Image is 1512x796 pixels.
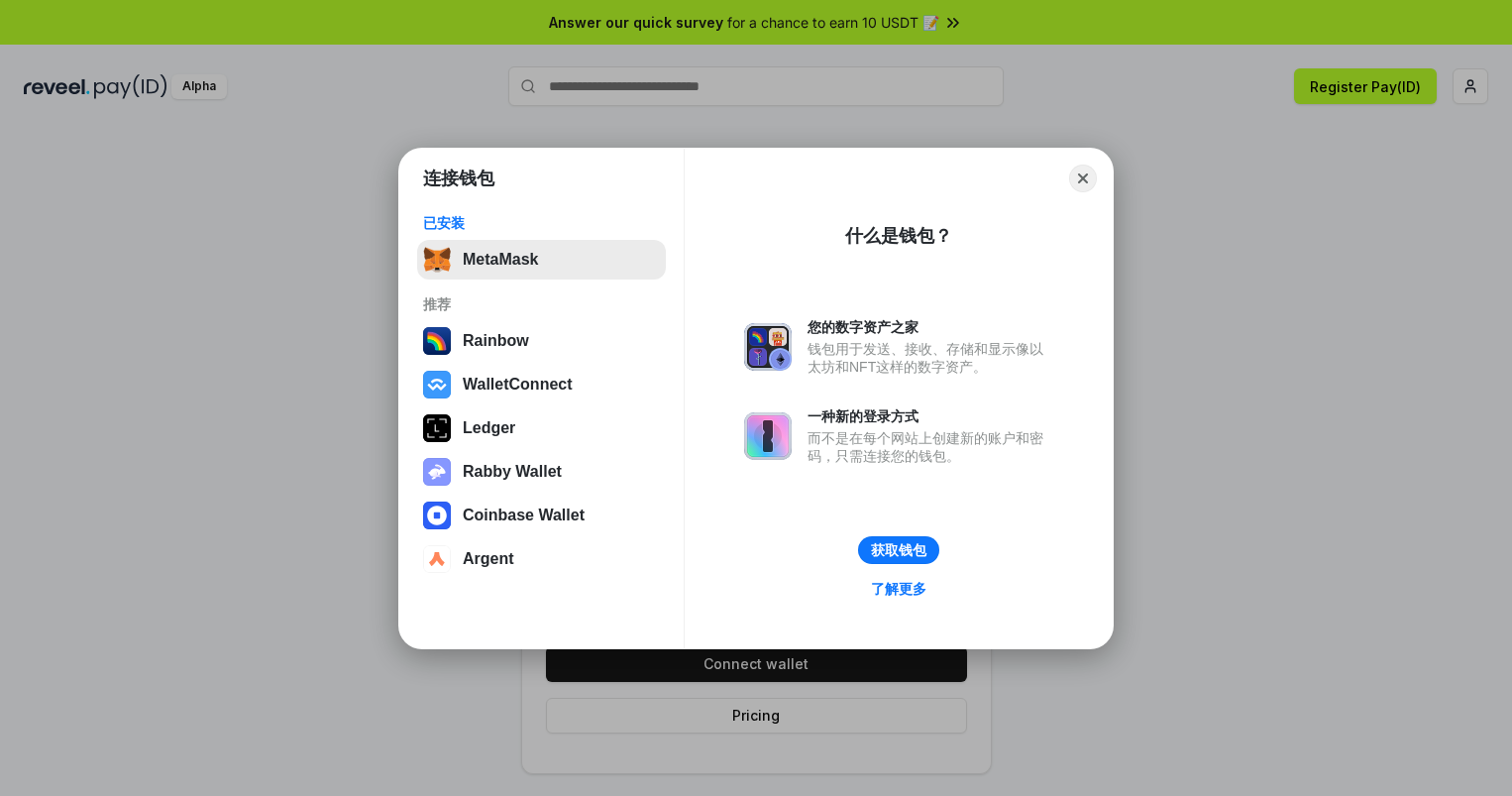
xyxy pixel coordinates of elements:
button: Ledger [417,408,666,448]
div: 而不是在每个网站上创建新的账户和密码，只需连接您的钱包。 [808,429,1053,465]
img: svg+xml,%3Csvg%20xmlns%3D%22http%3A%2F%2Fwww.w3.org%2F2000%2Fsvg%22%20width%3D%2228%22%20height%3... [423,414,451,442]
div: Coinbase Wallet [463,507,585,524]
img: svg+xml,%3Csvg%20width%3D%2228%22%20height%3D%2228%22%20viewBox%3D%220%200%2028%2028%22%20fill%3D... [423,502,451,529]
div: 获取钱包 [871,541,926,559]
div: 一种新的登录方式 [808,407,1053,425]
div: 您的数字资产之家 [808,318,1053,336]
button: WalletConnect [417,365,666,404]
button: Coinbase Wallet [417,496,666,535]
button: Rainbow [417,321,666,361]
div: Argent [463,550,514,568]
img: svg+xml,%3Csvg%20fill%3D%22none%22%20height%3D%2233%22%20viewBox%3D%220%200%2035%2033%22%20width%... [423,246,451,274]
img: svg+xml,%3Csvg%20width%3D%22120%22%20height%3D%22120%22%20viewBox%3D%220%200%20120%20120%22%20fil... [423,327,451,355]
div: 什么是钱包？ [845,224,952,248]
div: 钱包用于发送、接收、存储和显示像以太坊和NFT这样的数字资产。 [808,340,1053,376]
div: WalletConnect [463,376,573,394]
div: 了解更多 [871,580,926,598]
img: svg+xml,%3Csvg%20xmlns%3D%22http%3A%2F%2Fwww.w3.org%2F2000%2Fsvg%22%20fill%3D%22none%22%20viewBox... [744,412,792,460]
div: MetaMask [463,251,538,269]
img: svg+xml,%3Csvg%20xmlns%3D%22http%3A%2F%2Fwww.w3.org%2F2000%2Fsvg%22%20fill%3D%22none%22%20viewBox... [744,323,792,371]
button: Rabby Wallet [417,452,666,492]
img: svg+xml,%3Csvg%20width%3D%2228%22%20height%3D%2228%22%20viewBox%3D%220%200%2028%2028%22%20fill%3D... [423,545,451,573]
div: Rabby Wallet [463,463,562,481]
div: Ledger [463,419,515,437]
button: MetaMask [417,240,666,280]
div: 已安装 [423,214,660,232]
div: Rainbow [463,332,529,350]
button: Argent [417,539,666,579]
a: 了解更多 [859,576,938,602]
img: svg+xml,%3Csvg%20width%3D%2228%22%20height%3D%2228%22%20viewBox%3D%220%200%2028%2028%22%20fill%3D... [423,371,451,398]
img: svg+xml,%3Csvg%20xmlns%3D%22http%3A%2F%2Fwww.w3.org%2F2000%2Fsvg%22%20fill%3D%22none%22%20viewBox... [423,458,451,486]
div: 推荐 [423,295,660,313]
button: 获取钱包 [858,536,939,564]
button: Close [1069,165,1097,192]
h1: 连接钱包 [423,167,494,190]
